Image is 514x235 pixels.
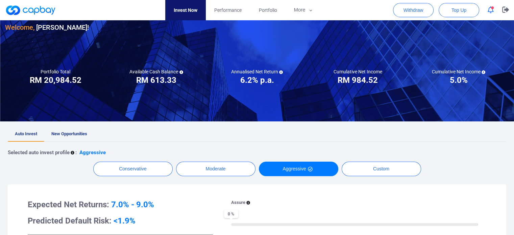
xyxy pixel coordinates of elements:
[449,75,467,86] h3: 5.0%
[75,148,77,157] p: :
[28,215,213,226] h3: Predicted Default Risk:
[342,162,421,176] button: Custom
[231,69,283,75] h5: Annualised Net Return
[5,23,34,31] span: Welcome,
[214,6,242,14] span: Performance
[240,75,274,86] h3: 6.2% p.a.
[439,3,479,17] button: Top Up
[5,22,89,33] h3: [PERSON_NAME] !
[111,200,154,209] span: 7.0% - 9.0%
[259,162,338,176] button: Aggressive
[259,6,277,14] span: Portfolio
[8,148,70,157] p: Selected auto invest profile
[432,69,485,75] h5: Cumulative Net Income
[451,7,466,14] span: Top Up
[28,199,213,210] h3: Expected Net Returns:
[136,75,176,86] h3: RM 613.33
[334,69,382,75] h5: Cumulative Net Income
[176,162,255,176] button: Moderate
[93,162,173,176] button: Conservative
[79,148,106,157] p: Aggressive
[51,131,87,136] span: New Opportunities
[393,3,434,17] button: Withdraw
[231,199,245,206] p: Assure
[129,69,183,75] h5: Available Cash Balance
[114,216,136,226] span: <1.9%
[224,210,238,218] span: 0 %
[338,75,378,86] h3: RM 984.52
[15,131,37,136] span: Auto Invest
[30,75,81,86] h3: RM 20,984.52
[41,69,70,75] h5: Portfolio Total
